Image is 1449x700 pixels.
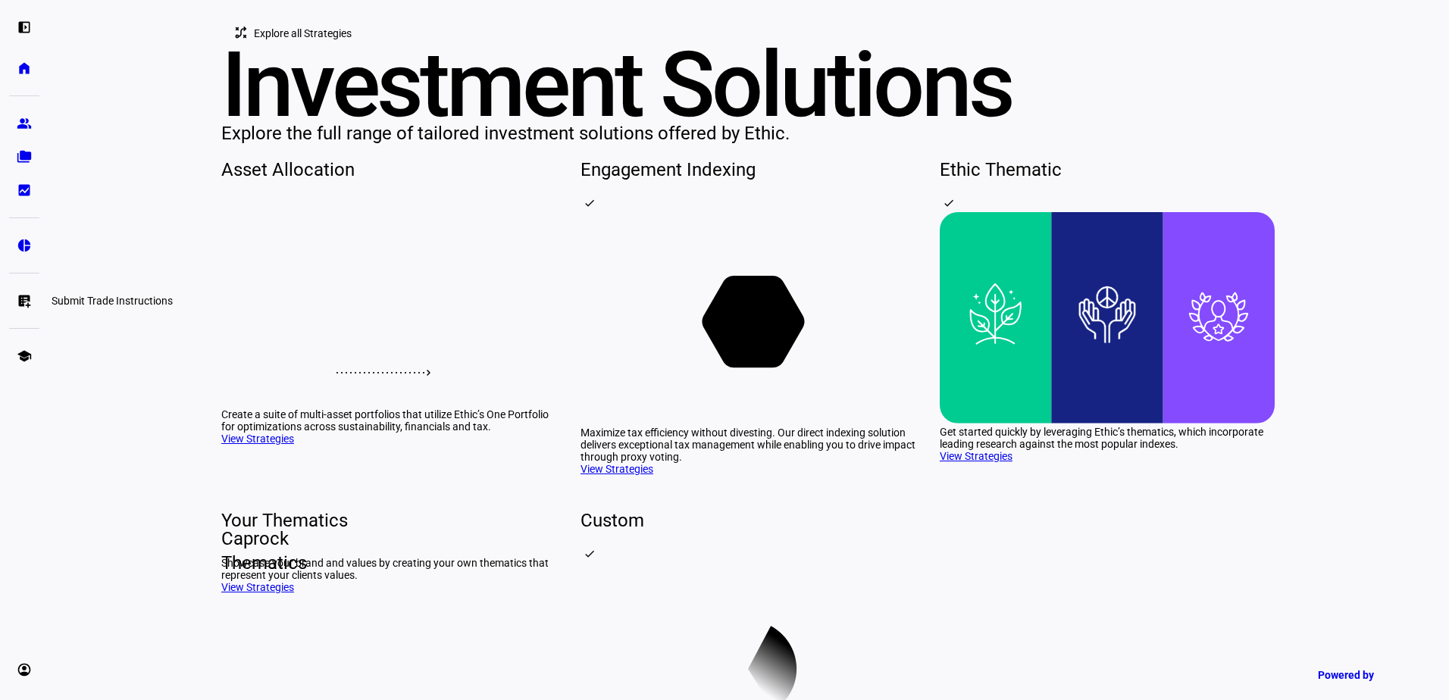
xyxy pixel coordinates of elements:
[584,548,596,560] mat-icon: check
[17,149,32,164] eth-mat-symbol: folder_copy
[9,142,39,172] a: folder_copy
[940,158,1275,182] div: Ethic Thematic
[221,557,556,581] div: Showcase your brand and values by creating your own thematics that represent your clients values.
[17,183,32,198] eth-mat-symbol: bid_landscape
[221,48,1276,121] div: Investment Solutions
[254,18,352,48] span: Explore all Strategies
[17,20,32,35] eth-mat-symbol: left_panel_open
[45,292,179,310] div: Submit Trade Instructions
[17,238,32,253] eth-mat-symbol: pie_chart
[209,527,233,575] span: Caprock Thematics
[221,158,556,182] div: Asset Allocation
[1310,661,1426,689] a: Powered by
[584,197,596,209] mat-icon: check
[9,108,39,139] a: group
[9,175,39,205] a: bid_landscape
[17,348,32,364] eth-mat-symbol: school
[221,408,556,433] div: Create a suite of multi-asset portfolios that utilize Ethic’s One Portfolio for optimizations acr...
[233,25,249,40] mat-icon: tactic
[221,121,1276,145] div: Explore the full range of tailored investment solutions offered by Ethic.
[17,61,32,76] eth-mat-symbol: home
[940,450,1012,462] a: View Strategies
[943,197,955,209] mat-icon: check
[940,426,1275,450] div: Get started quickly by leveraging Ethic’s thematics, which incorporate leading research against t...
[581,427,915,463] div: Maximize tax efficiency without divesting. Our direct indexing solution delivers exceptional tax ...
[9,53,39,83] a: home
[17,293,32,308] eth-mat-symbol: list_alt_add
[17,662,32,677] eth-mat-symbol: account_circle
[221,508,556,533] div: Your Thematics
[221,581,294,593] a: View Strategies
[9,230,39,261] a: pie_chart
[221,433,294,445] a: View Strategies
[17,116,32,131] eth-mat-symbol: group
[581,508,915,533] div: Custom
[221,18,370,48] button: Explore all Strategies
[581,158,915,182] div: Engagement Indexing
[581,463,653,475] a: View Strategies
